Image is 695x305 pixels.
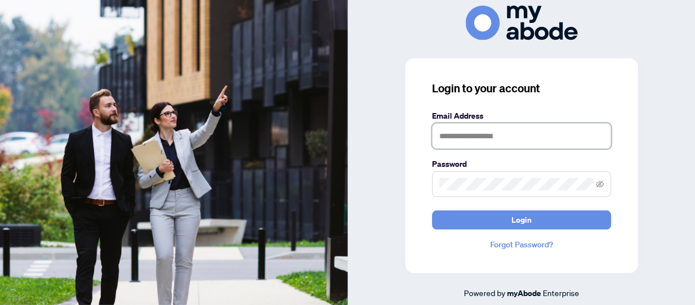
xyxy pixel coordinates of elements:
[466,6,577,40] img: ma-logo
[432,110,611,122] label: Email Address
[432,158,611,170] label: Password
[596,180,604,188] span: eye-invisible
[432,238,611,251] a: Forgot Password?
[511,211,532,229] span: Login
[432,210,611,229] button: Login
[464,288,505,298] span: Powered by
[591,129,604,143] keeper-lock: Open Keeper Popup
[432,81,611,96] h3: Login to your account
[543,288,579,298] span: Enterprise
[507,287,541,299] a: myAbode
